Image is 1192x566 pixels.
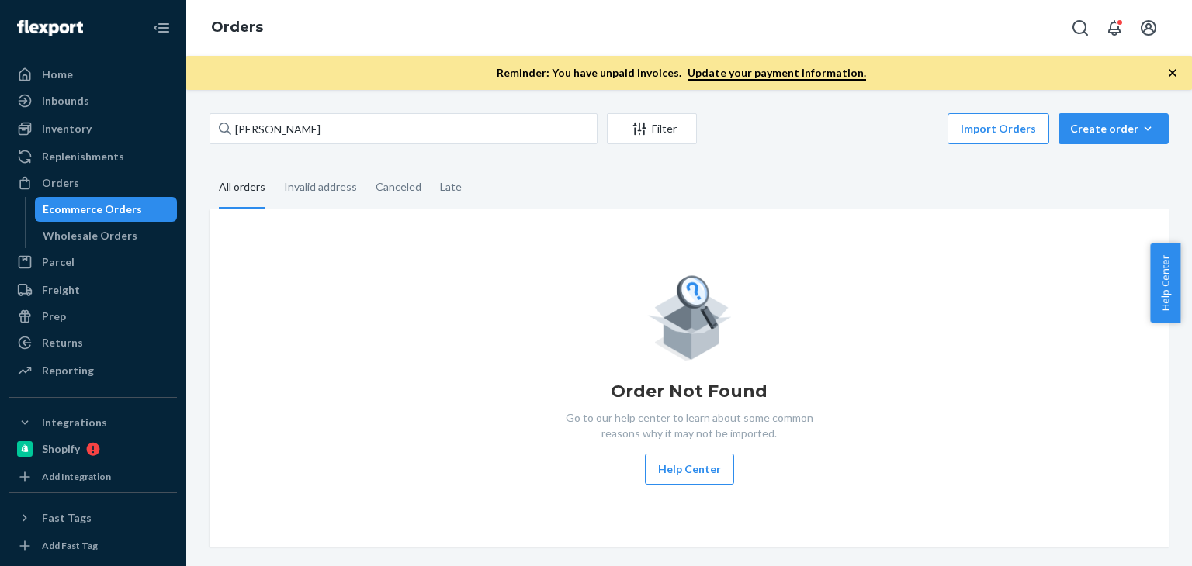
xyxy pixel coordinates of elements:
iframe: Opens a widget where you can chat to one of our agents [1093,519,1176,558]
button: Help Center [645,454,734,485]
a: Inbounds [9,88,177,113]
a: Inventory [9,116,177,141]
div: Prep [42,309,66,324]
div: Replenishments [42,149,124,164]
button: Filter [607,113,697,144]
button: Create order [1059,113,1169,144]
input: Search orders [210,113,598,144]
div: Invalid address [284,167,357,207]
div: Shopify [42,441,80,457]
div: Late [440,167,462,207]
img: Empty list [647,271,732,361]
div: Freight [42,282,80,298]
div: Inventory [42,121,92,136]
div: All orders [219,167,265,209]
a: Update your payment information. [688,66,866,81]
div: Reporting [42,363,94,378]
div: Wholesale Orders [43,228,137,243]
div: Add Fast Tag [42,539,98,552]
button: Import Orders [948,113,1049,144]
a: Orders [211,19,263,36]
button: Fast Tags [9,506,177,530]
div: Add Integration [42,470,111,483]
div: Home [42,67,73,82]
a: Prep [9,304,177,329]
a: Wholesale Orders [35,223,178,248]
ol: breadcrumbs [199,5,275,50]
p: Go to our help center to learn about some common reasons why it may not be imported. [553,410,825,441]
p: Reminder: You have unpaid invoices. [497,65,866,81]
a: Shopify [9,437,177,461]
a: Home [9,62,177,87]
a: Reporting [9,358,177,383]
a: Add Integration [9,468,177,486]
div: Filter [608,121,696,136]
button: Integrations [9,410,177,435]
div: Integrations [42,415,107,430]
div: Parcel [42,254,74,270]
img: Flexport logo [17,20,83,36]
div: Create order [1070,121,1157,136]
h1: Order Not Found [611,379,768,404]
a: Parcel [9,250,177,274]
button: Close Navigation [146,12,177,43]
a: Returns [9,330,177,355]
div: Ecommerce Orders [43,202,142,217]
div: Returns [42,335,83,350]
a: Freight [9,278,177,302]
div: Orders [42,175,79,191]
div: Fast Tags [42,510,92,526]
a: Add Fast Tag [9,537,177,555]
a: Orders [9,171,177,195]
button: Help Center [1150,243,1180,323]
a: Ecommerce Orders [35,197,178,222]
button: Open notifications [1099,12,1130,43]
button: Open Search Box [1065,12,1096,43]
div: Canceled [376,167,421,207]
a: Replenishments [9,144,177,169]
div: Inbounds [42,93,89,109]
button: Open account menu [1133,12,1164,43]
